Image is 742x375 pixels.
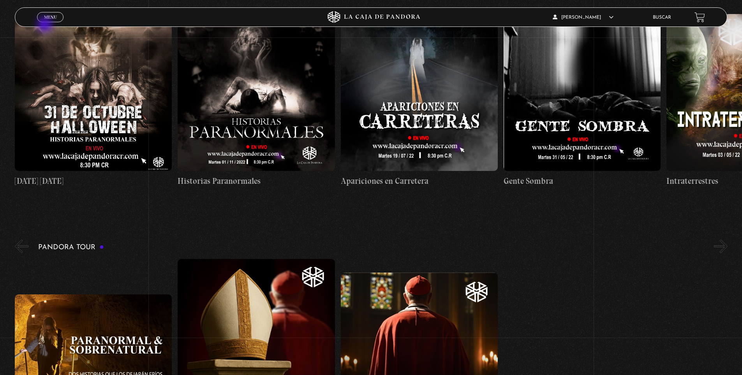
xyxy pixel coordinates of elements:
[714,239,728,253] button: Next
[15,239,28,253] button: Previous
[653,15,671,20] a: Buscar
[15,175,172,187] h4: [DATE] [DATE]
[178,175,335,187] h4: Historias Paranormales
[41,21,60,27] span: Cerrar
[504,175,661,187] h4: Gente Sombra
[44,15,57,19] span: Menu
[38,244,104,251] h3: Pandora Tour
[341,175,498,187] h4: Apariciones en Carretera
[553,15,613,20] span: [PERSON_NAME]
[694,12,705,23] a: View your shopping cart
